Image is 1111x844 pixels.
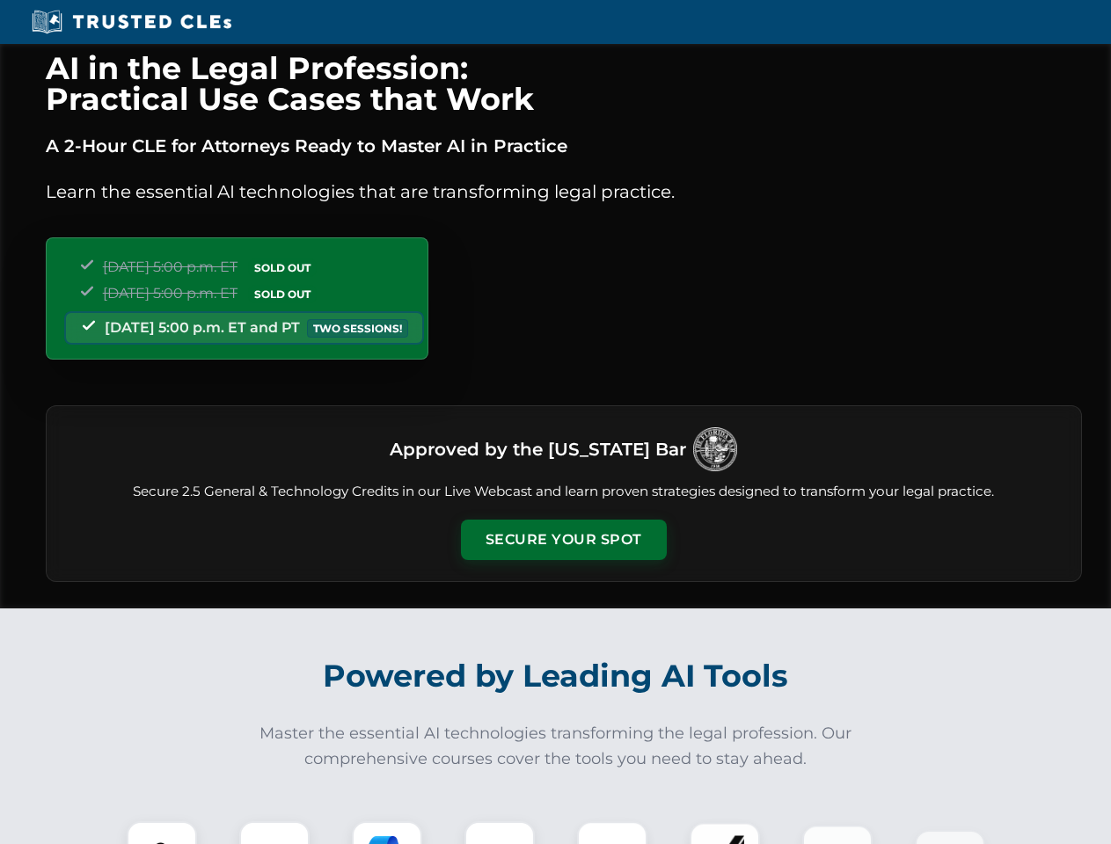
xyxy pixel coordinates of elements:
span: SOLD OUT [248,258,317,277]
p: A 2-Hour CLE for Attorneys Ready to Master AI in Practice [46,132,1082,160]
p: Secure 2.5 General & Technology Credits in our Live Webcast and learn proven strategies designed ... [68,482,1060,502]
p: Master the essential AI technologies transforming the legal profession. Our comprehensive courses... [248,721,864,772]
button: Secure Your Spot [461,520,667,560]
span: SOLD OUT [248,285,317,303]
span: [DATE] 5:00 p.m. ET [103,285,238,302]
span: [DATE] 5:00 p.m. ET [103,258,238,275]
p: Learn the essential AI technologies that are transforming legal practice. [46,178,1082,206]
img: Trusted CLEs [26,9,237,35]
h1: AI in the Legal Profession: Practical Use Cases that Work [46,53,1082,114]
h3: Approved by the [US_STATE] Bar [390,433,686,465]
img: Logo [693,427,737,471]
h2: Powered by Leading AI Tools [69,645,1043,707]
